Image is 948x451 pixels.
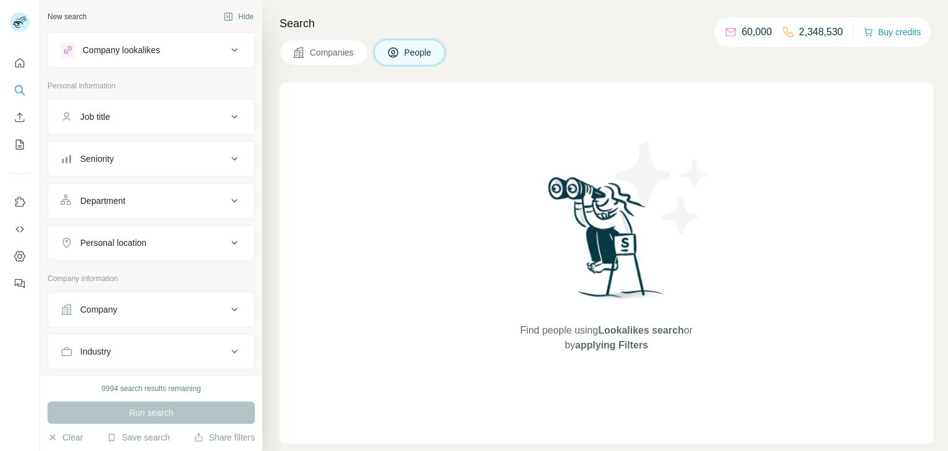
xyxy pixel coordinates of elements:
[310,46,355,59] span: Companies
[83,44,160,56] div: Company lookalikes
[80,345,111,358] div: Industry
[48,35,254,65] button: Company lookalikes
[404,46,433,59] span: People
[48,228,254,258] button: Personal location
[10,191,30,213] button: Use Surfe on LinkedIn
[799,25,843,40] p: 2,348,530
[280,15,933,32] h4: Search
[48,337,254,366] button: Industry
[507,323,705,353] span: Find people using or by
[194,431,255,444] button: Share filters
[215,7,262,26] button: Hide
[48,80,255,91] p: Personal information
[102,383,201,394] div: 9994 search results remaining
[10,245,30,268] button: Dashboard
[48,11,86,22] div: New search
[863,23,921,41] button: Buy credits
[48,273,255,284] p: Company information
[575,340,648,350] span: applying Filters
[10,106,30,129] button: Enrich CSV
[10,79,30,101] button: Search
[48,295,254,324] button: Company
[742,25,772,40] p: 60,000
[10,272,30,295] button: Feedback
[543,174,671,311] img: Surfe Illustration - Woman searching with binoculars
[10,218,30,240] button: Use Surfe API
[80,303,117,316] div: Company
[107,431,170,444] button: Save search
[48,102,254,132] button: Job title
[48,144,254,174] button: Seniority
[10,133,30,156] button: My lists
[48,186,254,216] button: Department
[80,111,110,123] div: Job title
[598,325,684,335] span: Lookalikes search
[80,195,125,207] div: Department
[80,153,114,165] div: Seniority
[10,52,30,74] button: Quick start
[80,237,146,249] div: Personal location
[607,132,718,243] img: Surfe Illustration - Stars
[48,431,83,444] button: Clear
